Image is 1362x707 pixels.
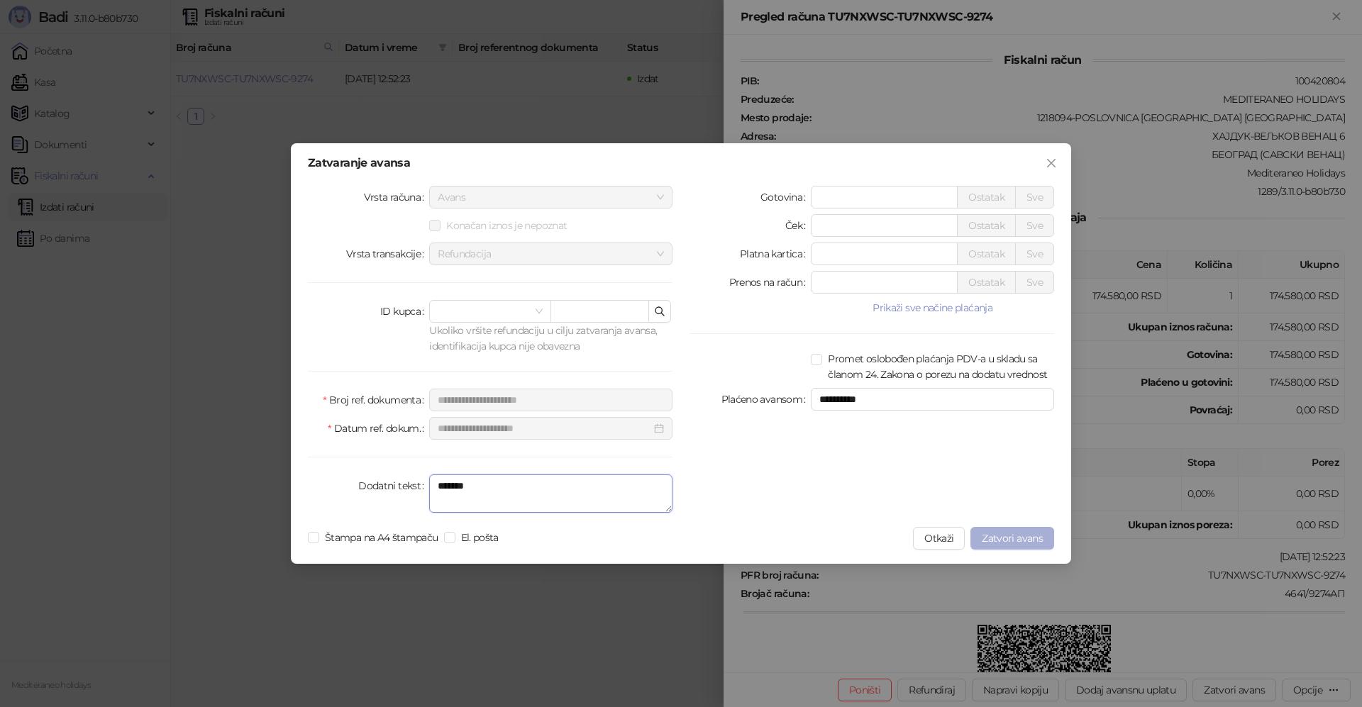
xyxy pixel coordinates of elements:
span: Štampa na A4 štampaču [319,530,444,545]
label: Vrsta računa [364,186,430,208]
label: Dodatni tekst [358,474,429,497]
span: El. pošta [455,530,504,545]
label: Vrsta transakcije [346,243,430,265]
label: Datum ref. dokum. [328,417,429,440]
div: Zatvaranje avansa [308,157,1054,169]
span: close [1046,157,1057,169]
input: Broj ref. dokumenta [429,389,672,411]
label: Plaćeno avansom [721,388,812,411]
input: Datum ref. dokum. [438,421,651,436]
label: Prenos na račun [729,271,812,294]
button: Sve [1015,243,1054,265]
span: Avans [438,187,664,208]
button: Close [1040,152,1063,174]
label: Broj ref. dokumenta [323,389,429,411]
span: Konačan iznos je nepoznat [441,218,572,233]
textarea: Dodatni tekst [429,474,672,513]
button: Sve [1015,271,1054,294]
button: Zatvori avans [970,527,1054,550]
button: Ostatak [957,214,1016,237]
button: Otkaži [913,527,965,550]
span: Promet oslobođen plaćanja PDV-a u skladu sa članom 24. Zakona o porezu na dodatu vrednost [822,351,1054,382]
span: Zatvori avans [982,532,1043,545]
label: Platna kartica [740,243,811,265]
button: Ostatak [957,186,1016,208]
label: ID kupca [380,300,429,323]
div: Ukoliko vršite refundaciju u cilju zatvaranja avansa, identifikacija kupca nije obavezna [429,323,672,354]
button: Prikaži sve načine plaćanja [811,299,1054,316]
button: Sve [1015,214,1054,237]
button: Ostatak [957,271,1016,294]
span: Zatvori [1040,157,1063,169]
button: Sve [1015,186,1054,208]
label: Ček [785,214,811,237]
button: Ostatak [957,243,1016,265]
label: Gotovina [760,186,811,208]
span: Refundacija [438,243,664,265]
